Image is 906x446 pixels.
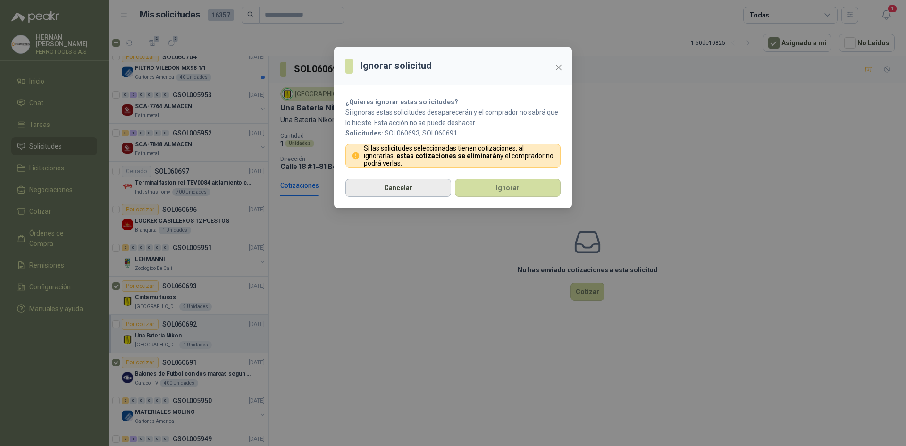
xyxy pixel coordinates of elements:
[345,129,383,137] b: Solicitudes:
[455,179,561,197] button: Ignorar
[345,179,451,197] button: Cancelar
[345,98,458,106] strong: ¿Quieres ignorar estas solicitudes?
[396,152,500,160] strong: estas cotizaciones se eliminarán
[361,59,432,73] h3: Ignorar solicitud
[555,64,562,71] span: close
[345,128,561,138] p: SOL060693, SOL060691
[364,144,555,167] p: Si las solicitudes seleccionadas tienen cotizaciones, al ignorarlas, y el comprador no podrá verlas.
[551,60,566,75] button: Close
[345,107,561,128] p: Si ignoras estas solicitudes desaparecerán y el comprador no sabrá que lo hiciste. Esta acción no...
